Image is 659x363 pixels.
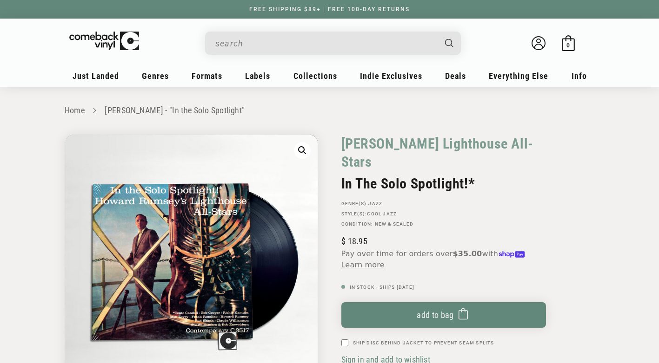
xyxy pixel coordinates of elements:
[489,71,548,81] span: Everything Else
[205,32,461,55] div: Search
[73,71,119,81] span: Just Landed
[105,105,245,115] a: [PERSON_NAME] - "In the Solo Spotlight"
[65,105,85,115] a: Home
[142,71,169,81] span: Genres
[341,221,546,227] p: Condition: New & Sealed
[245,71,270,81] span: Labels
[353,339,494,346] label: Ship Disc Behind Jacket To Prevent Seam Splits
[215,34,436,53] input: search
[341,236,367,246] span: 18.95
[341,285,546,290] p: In Stock - Ships [DATE]
[192,71,222,81] span: Formats
[341,175,546,192] h2: In The Solo Spotlight!*
[367,211,397,216] a: Cool Jazz
[65,104,595,117] nav: breadcrumbs
[341,211,546,217] p: STYLE(S):
[572,71,587,81] span: Info
[293,71,337,81] span: Collections
[417,310,454,320] span: Add to bag
[341,302,546,328] button: Add to bag
[566,42,570,49] span: 0
[368,201,382,206] a: Jazz
[360,71,422,81] span: Indie Exclusives
[341,201,546,207] p: GENRE(S):
[341,135,546,171] a: [PERSON_NAME] Lighthouse All-Stars
[341,236,346,246] span: $
[437,32,462,55] button: Search
[240,6,419,13] a: FREE SHIPPING $89+ | FREE 100-DAY RETURNS
[445,71,466,81] span: Deals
